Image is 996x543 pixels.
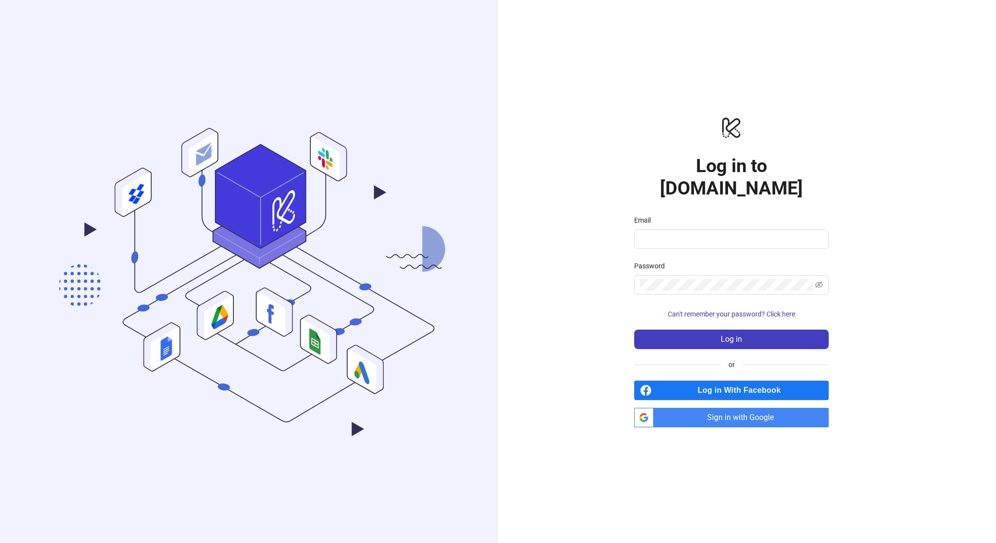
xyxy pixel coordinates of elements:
[634,381,829,400] a: Log in With Facebook
[634,215,657,226] label: Email
[634,310,829,318] a: Can't remember your password? Click here
[668,310,795,318] span: Can't remember your password? Click here
[721,359,743,370] span: or
[634,330,829,349] button: Log in
[658,408,829,427] span: Sign in with Google
[815,281,823,289] span: eye-invisible
[640,233,821,245] input: Email
[634,261,671,271] label: Password
[721,335,742,344] span: Log in
[634,155,829,199] h1: Log in to [DOMAIN_NAME]
[634,408,829,427] a: Sign in with Google
[640,279,813,291] input: Password
[634,306,829,322] button: Can't remember your password? Click here
[656,381,829,400] span: Log in With Facebook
